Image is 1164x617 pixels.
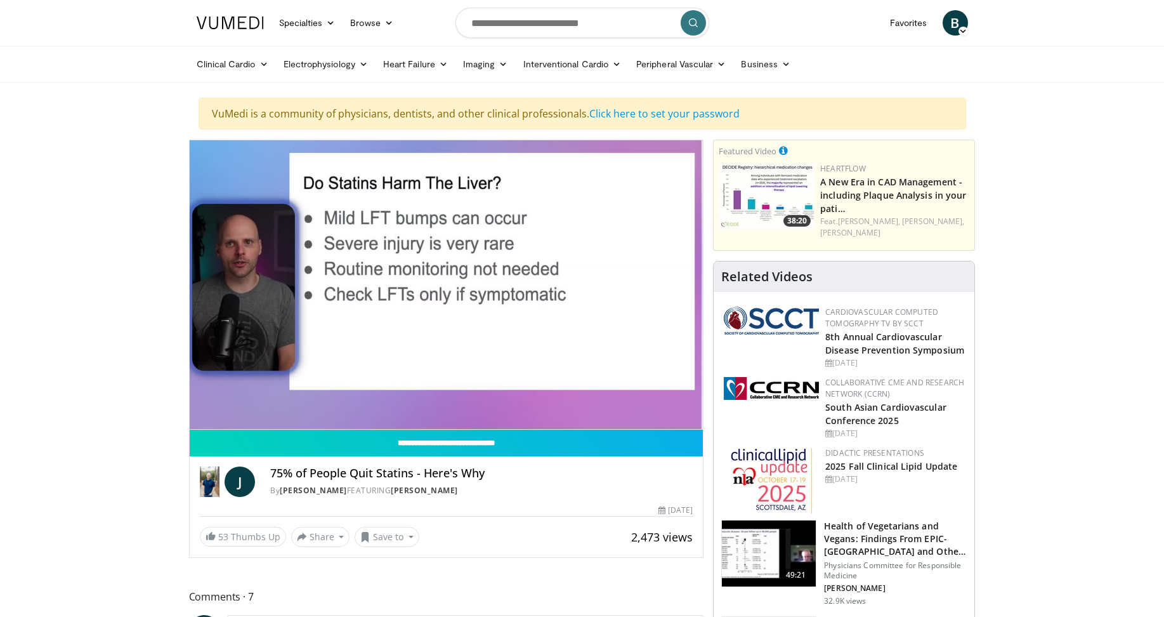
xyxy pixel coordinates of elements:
[376,51,455,77] a: Heart Failure
[781,569,811,581] span: 49:21
[820,163,866,174] a: Heartflow
[724,307,819,335] img: 51a70120-4f25-49cc-93a4-67582377e75f.png.150x105_q85_autocrop_double_scale_upscale_version-0.2.png
[733,51,798,77] a: Business
[943,10,968,36] a: B
[824,596,866,606] p: 32.9K views
[820,227,880,238] a: [PERSON_NAME]
[291,527,350,547] button: Share
[824,583,967,594] p: [PERSON_NAME]
[783,215,811,227] span: 38:20
[824,561,967,581] p: Physicians Committee for Responsible Medicine
[270,467,693,481] h4: 75% of People Quit Statins - Here's Why
[343,10,401,36] a: Browse
[719,163,814,230] a: 38:20
[455,8,709,38] input: Search topics, interventions
[629,51,733,77] a: Peripheral Vascular
[200,527,286,547] a: 53 Thumbs Up
[270,485,693,496] div: By FEATURING
[825,401,946,427] a: South Asian Cardiovascular Conference 2025
[280,485,347,496] a: [PERSON_NAME]
[516,51,629,77] a: Interventional Cardio
[197,17,264,29] img: VuMedi Logo
[825,331,964,356] a: 8th Annual Cardiovascular Disease Prevention Symposium
[455,51,516,77] a: Imaging
[825,428,964,439] div: [DATE]
[189,51,276,77] a: Clinical Cardio
[824,520,967,558] h3: Health of Vegetarians and Vegans: Findings From EPIC-[GEOGRAPHIC_DATA] and Othe…
[731,448,813,514] img: d65bce67-f81a-47c5-b47d-7b8806b59ca8.jpg.150x105_q85_autocrop_double_scale_upscale_version-0.2.jpg
[658,505,693,516] div: [DATE]
[199,98,966,129] div: VuMedi is a community of physicians, dentists, and other clinical professionals.
[825,307,938,329] a: Cardiovascular Computed Tomography TV by SCCT
[190,140,703,430] video-js: Video Player
[825,357,964,369] div: [DATE]
[631,529,693,545] span: 2,473 views
[589,107,740,121] a: Click here to set your password
[218,531,228,543] span: 53
[825,448,964,459] div: Didactic Presentations
[355,527,419,547] button: Save to
[189,588,704,605] span: Comments 7
[719,145,776,157] small: Featured Video
[276,51,376,77] a: Electrophysiology
[838,216,900,227] a: [PERSON_NAME],
[820,216,969,239] div: Feat.
[721,269,813,284] h4: Related Videos
[391,485,458,496] a: [PERSON_NAME]
[225,467,255,497] a: J
[820,176,966,215] a: A New Era in CAD Management - including Plaque Analysis in your pati…
[722,521,816,587] img: 606f2b51-b844-428b-aa21-8c0c72d5a896.150x105_q85_crop-smart_upscale.jpg
[882,10,935,36] a: Favorites
[200,467,220,497] img: Dr. Jordan Rennicke
[902,216,964,227] a: [PERSON_NAME],
[719,163,814,230] img: 738d0e2d-290f-4d89-8861-908fb8b721dc.150x105_q85_crop-smart_upscale.jpg
[825,474,964,485] div: [DATE]
[721,520,967,606] a: 49:21 Health of Vegetarians and Vegans: Findings From EPIC-[GEOGRAPHIC_DATA] and Othe… Physicians...
[825,377,964,399] a: Collaborative CME and Research Network (CCRN)
[724,377,819,400] img: a04ee3ba-8487-4636-b0fb-5e8d268f3737.png.150x105_q85_autocrop_double_scale_upscale_version-0.2.png
[271,10,343,36] a: Specialties
[825,460,957,472] a: 2025 Fall Clinical Lipid Update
